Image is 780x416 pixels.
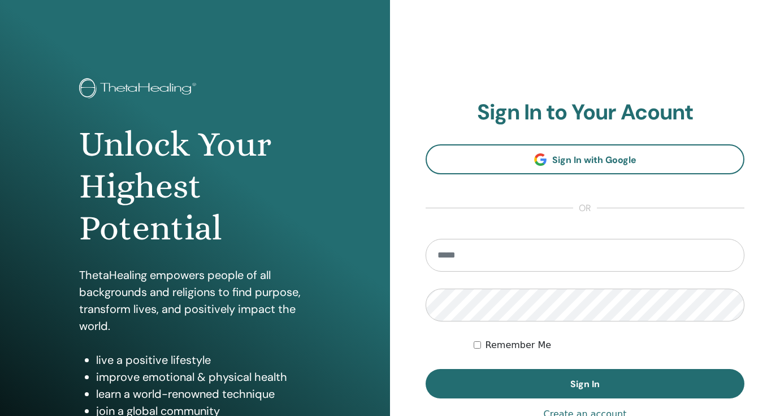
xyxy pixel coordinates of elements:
li: learn a world-renowned technique [96,385,311,402]
label: Remember Me [486,338,552,352]
li: live a positive lifestyle [96,351,311,368]
span: Sign In with Google [552,154,636,166]
p: ThetaHealing empowers people of all backgrounds and religions to find purpose, transform lives, a... [79,267,311,334]
h1: Unlock Your Highest Potential [79,123,311,250]
h2: Sign In to Your Acount [426,100,744,126]
li: improve emotional & physical health [96,368,311,385]
button: Sign In [426,369,744,398]
span: Sign In [570,378,600,390]
span: or [573,201,597,215]
div: Keep me authenticated indefinitely or until I manually logout [474,338,744,352]
a: Sign In with Google [426,144,744,174]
